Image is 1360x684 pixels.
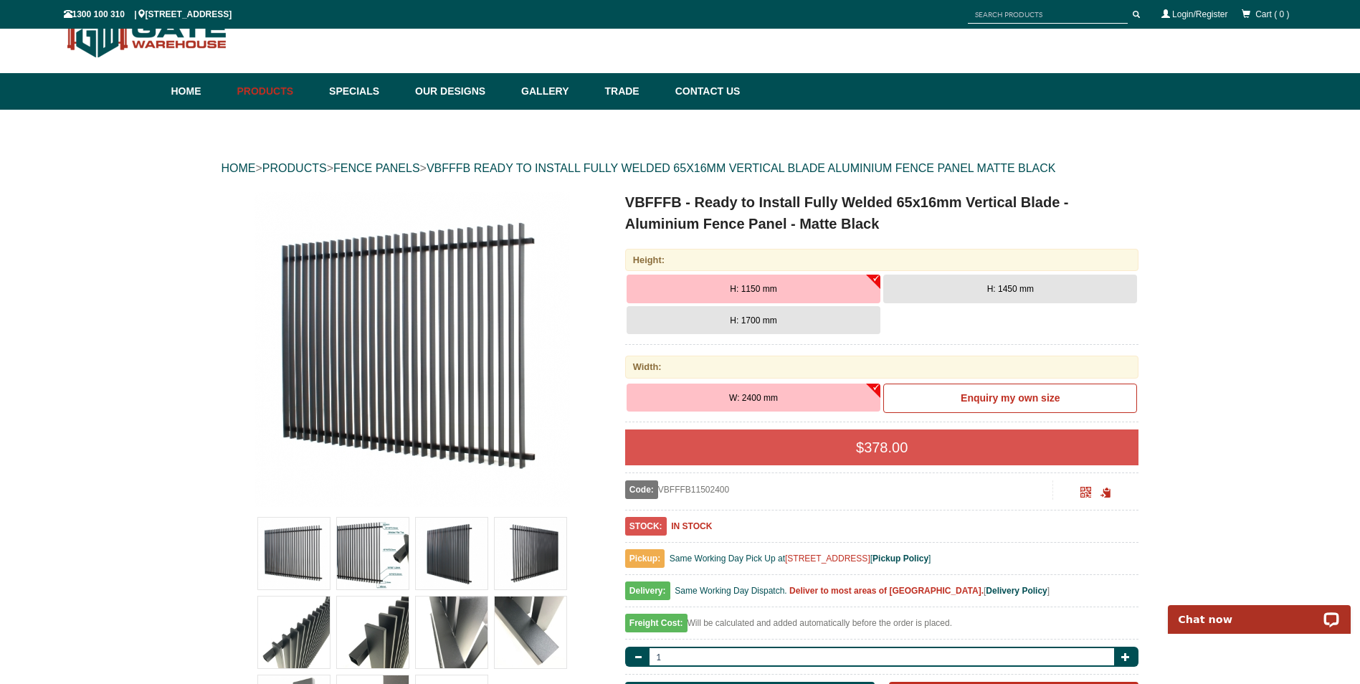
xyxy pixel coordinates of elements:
a: Trade [597,73,667,110]
a: Delivery Policy [986,586,1047,596]
a: VBFFFB READY TO INSTALL FULLY WELDED 65X16MM VERTICAL BLADE ALUMINIUM FENCE PANEL MATTE BLACK [427,162,1056,174]
a: Enquiry my own size [883,384,1137,414]
span: 378.00 [864,440,908,455]
img: VBFFFB - Ready to Install Fully Welded 65x16mm Vertical Blade - Aluminium Fence Panel - Matte Bla... [255,191,570,507]
img: VBFFFB - Ready to Install Fully Welded 65x16mm Vertical Blade - Aluminium Fence Panel - Matte Black [495,518,566,589]
b: Deliver to most areas of [GEOGRAPHIC_DATA]. [789,586,984,596]
img: VBFFFB - Ready to Install Fully Welded 65x16mm Vertical Blade - Aluminium Fence Panel - Matte Black [258,518,330,589]
span: Freight Cost: [625,614,688,632]
div: VBFFFB11502400 [625,480,1053,499]
a: VBFFFB - Ready to Install Fully Welded 65x16mm Vertical Blade - Aluminium Fence Panel - Matte Bla... [223,191,602,507]
img: VBFFFB - Ready to Install Fully Welded 65x16mm Vertical Blade - Aluminium Fence Panel - Matte Black [495,597,566,668]
a: [STREET_ADDRESS] [785,554,870,564]
button: H: 1150 mm [627,275,880,303]
b: Enquiry my own size [961,392,1060,404]
a: Home [171,73,230,110]
span: Same Working Day Pick Up at [ ] [670,554,931,564]
a: Click to enlarge and scan to share. [1080,489,1091,499]
b: IN STOCK [671,521,712,531]
input: SEARCH PRODUCTS [968,6,1128,24]
a: Specials [322,73,408,110]
span: Delivery: [625,581,670,600]
span: H: 1700 mm [730,315,776,326]
div: Will be calculated and added automatically before the order is placed. [625,614,1139,640]
button: H: 1700 mm [627,306,880,335]
a: Login/Register [1172,9,1227,19]
div: $ [625,429,1139,465]
button: H: 1450 mm [883,275,1137,303]
span: H: 1150 mm [730,284,776,294]
a: Pickup Policy [872,554,928,564]
a: FENCE PANELS [333,162,420,174]
iframe: LiveChat chat widget [1159,589,1360,634]
div: > > > [222,146,1139,191]
a: Our Designs [408,73,514,110]
span: Pickup: [625,549,665,568]
img: VBFFFB - Ready to Install Fully Welded 65x16mm Vertical Blade - Aluminium Fence Panel - Matte Black [258,597,330,668]
a: Gallery [514,73,597,110]
div: Height: [625,249,1139,271]
button: W: 2400 mm [627,384,880,412]
a: HOME [222,162,256,174]
div: [ ] [625,582,1139,607]
span: Code: [625,480,658,499]
img: VBFFFB - Ready to Install Fully Welded 65x16mm Vertical Blade - Aluminium Fence Panel - Matte Black [337,597,409,668]
a: Contact Us [668,73,741,110]
a: Products [230,73,323,110]
img: VBFFFB - Ready to Install Fully Welded 65x16mm Vertical Blade - Aluminium Fence Panel - Matte Black [416,518,488,589]
a: PRODUCTS [262,162,327,174]
div: Width: [625,356,1139,378]
span: Cart ( 0 ) [1255,9,1289,19]
h1: VBFFFB - Ready to Install Fully Welded 65x16mm Vertical Blade - Aluminium Fence Panel - Matte Black [625,191,1139,234]
img: VBFFFB - Ready to Install Fully Welded 65x16mm Vertical Blade - Aluminium Fence Panel - Matte Black [416,597,488,668]
span: Click to copy the URL [1100,488,1111,498]
span: W: 2400 mm [729,393,778,403]
img: VBFFFB - Ready to Install Fully Welded 65x16mm Vertical Blade - Aluminium Fence Panel - Matte Black [337,518,409,589]
span: STOCK: [625,517,667,536]
span: 1300 100 310 | [STREET_ADDRESS] [64,9,232,19]
span: H: 1450 mm [987,284,1034,294]
span: Same Working Day Dispatch. [675,586,787,596]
